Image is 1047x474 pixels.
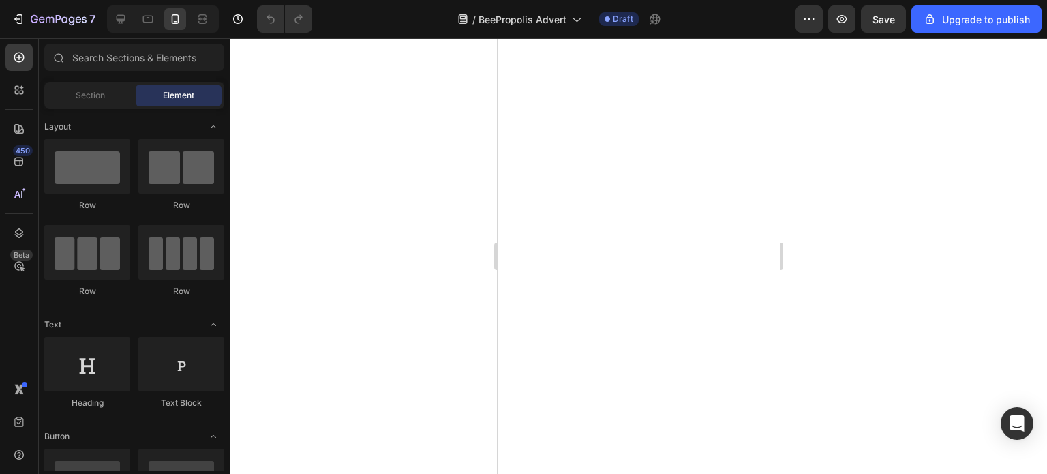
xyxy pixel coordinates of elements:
[202,314,224,336] span: Toggle open
[76,89,105,102] span: Section
[44,319,61,331] span: Text
[44,285,130,297] div: Row
[10,250,33,261] div: Beta
[257,5,312,33] div: Undo/Redo
[44,397,130,409] div: Heading
[138,199,224,211] div: Row
[138,285,224,297] div: Row
[5,5,102,33] button: 7
[163,89,194,102] span: Element
[44,44,224,71] input: Search Sections & Elements
[923,12,1030,27] div: Upgrade to publish
[861,5,906,33] button: Save
[44,430,70,443] span: Button
[479,12,566,27] span: BeePropolis Advert
[202,116,224,138] span: Toggle open
[138,397,224,409] div: Text Block
[613,13,633,25] span: Draft
[13,145,33,156] div: 450
[472,12,476,27] span: /
[911,5,1042,33] button: Upgrade to publish
[44,121,71,133] span: Layout
[89,11,95,27] p: 7
[1001,407,1033,440] div: Open Intercom Messenger
[202,426,224,447] span: Toggle open
[498,38,780,474] iframe: Design area
[872,14,895,25] span: Save
[44,199,130,211] div: Row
